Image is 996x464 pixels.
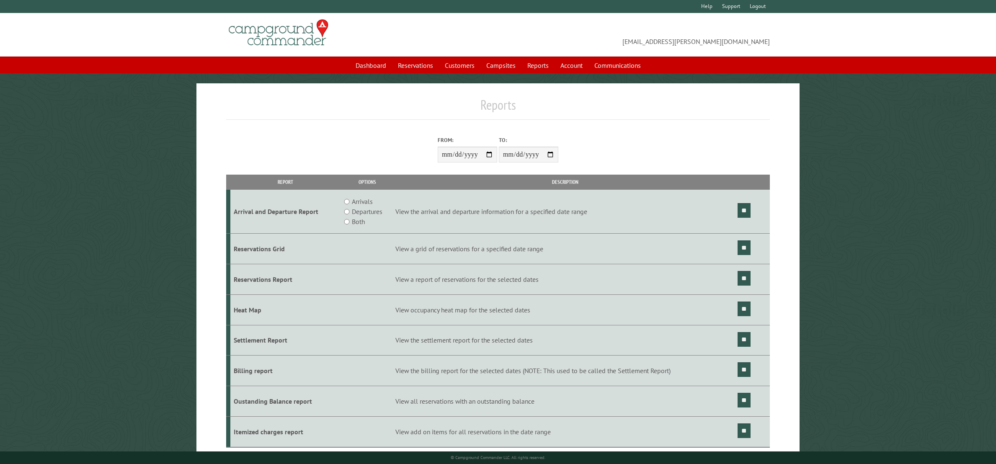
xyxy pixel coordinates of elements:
[438,136,497,144] label: From:
[393,57,438,73] a: Reservations
[230,325,341,356] td: Settlement Report
[230,190,341,234] td: Arrival and Departure Report
[230,264,341,294] td: Reservations Report
[230,234,341,264] td: Reservations Grid
[351,57,391,73] a: Dashboard
[230,356,341,386] td: Billing report
[394,294,736,325] td: View occupancy heat map for the selected dates
[394,175,736,189] th: Description
[589,57,646,73] a: Communications
[230,294,341,325] td: Heat Map
[230,175,341,189] th: Report
[522,57,554,73] a: Reports
[226,97,769,120] h1: Reports
[394,264,736,294] td: View a report of reservations for the selected dates
[555,57,588,73] a: Account
[499,136,558,144] label: To:
[481,57,521,73] a: Campsites
[352,217,365,227] label: Both
[394,416,736,447] td: View add on items for all reservations in the date range
[451,455,545,460] small: © Campground Commander LLC. All rights reserved.
[230,386,341,417] td: Oustanding Balance report
[352,206,382,217] label: Departures
[394,234,736,264] td: View a grid of reservations for a specified date range
[394,325,736,356] td: View the settlement report for the selected dates
[394,386,736,417] td: View all reservations with an outstanding balance
[498,23,770,46] span: [EMAIL_ADDRESS][PERSON_NAME][DOMAIN_NAME]
[440,57,480,73] a: Customers
[394,356,736,386] td: View the billing report for the selected dates (NOTE: This used to be called the Settlement Report)
[394,190,736,234] td: View the arrival and departure information for a specified date range
[230,416,341,447] td: Itemized charges report
[341,175,394,189] th: Options
[352,196,373,206] label: Arrivals
[226,16,331,49] img: Campground Commander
